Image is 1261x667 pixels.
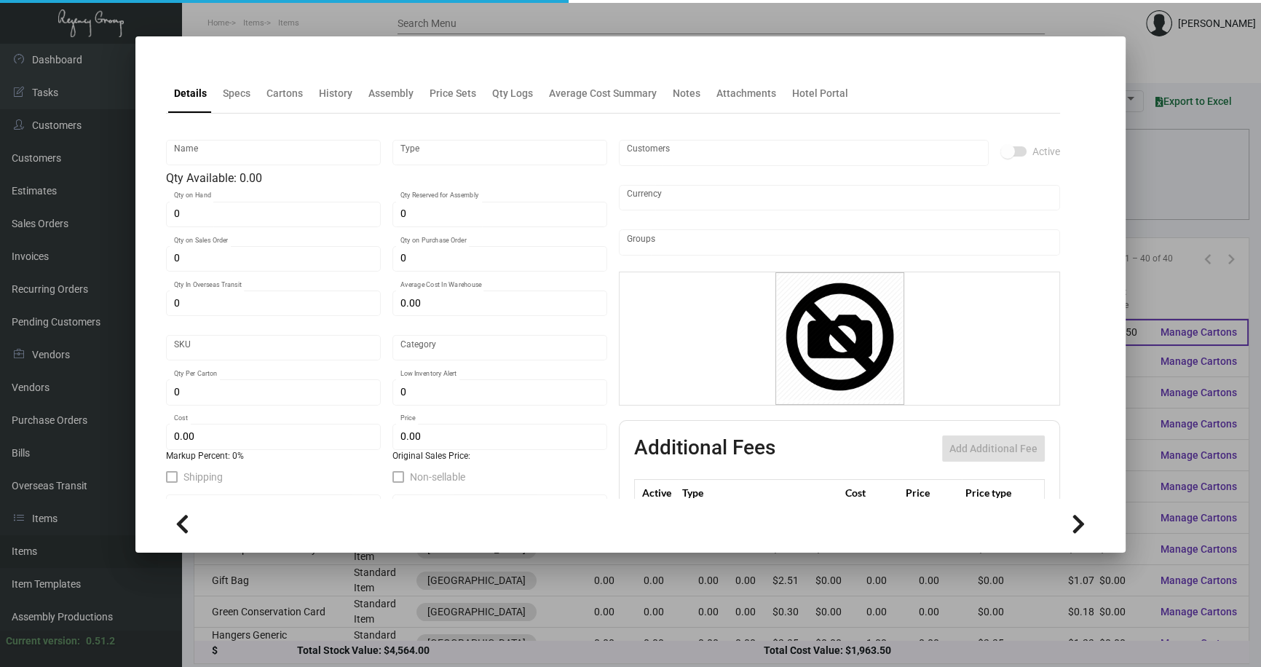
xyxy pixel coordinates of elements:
[223,86,250,101] div: Specs
[962,480,1027,505] th: Price type
[679,480,842,505] th: Type
[635,480,679,505] th: Active
[319,86,352,101] div: History
[6,634,80,649] div: Current version:
[166,170,607,187] div: Qty Available: 0.00
[627,237,1053,248] input: Add new..
[86,634,115,649] div: 0.51.2
[634,435,775,462] h2: Additional Fees
[174,86,207,101] div: Details
[368,86,414,101] div: Assembly
[949,443,1037,454] span: Add Additional Fee
[492,86,533,101] div: Qty Logs
[842,480,901,505] th: Cost
[1032,143,1060,160] span: Active
[410,468,465,486] span: Non-sellable
[183,468,223,486] span: Shipping
[902,480,962,505] th: Price
[430,86,476,101] div: Price Sets
[716,86,776,101] div: Attachments
[627,147,981,159] input: Add new..
[673,86,700,101] div: Notes
[266,86,303,101] div: Cartons
[549,86,657,101] div: Average Cost Summary
[942,435,1045,462] button: Add Additional Fee
[792,86,848,101] div: Hotel Portal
